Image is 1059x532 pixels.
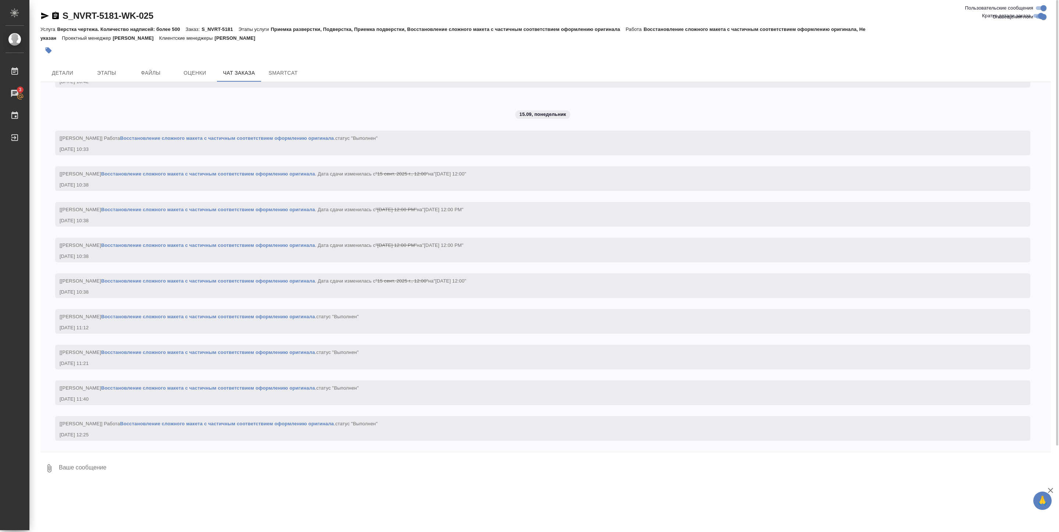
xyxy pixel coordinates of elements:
div: [DATE] 10:33 [60,146,1005,153]
span: [[PERSON_NAME] . [60,314,359,319]
p: Этапы услуги [239,26,271,32]
span: "[DATE] 12:00 PM" [422,207,463,212]
span: Чат заказа [221,68,257,78]
span: [[PERSON_NAME] . Дата сдачи изменилась с на [60,278,466,284]
button: Скопировать ссылку [51,11,60,20]
span: статус "Выполнен" [335,135,378,141]
span: [[PERSON_NAME] . Дата сдачи изменилась с на [60,171,466,177]
a: Восстановление сложного макета с частичным соответствием оформлению оригинала [101,350,315,355]
button: 🙏 [1033,492,1052,510]
span: Файлы [133,68,168,78]
div: [DATE] 10:38 [60,217,1005,224]
p: Услуга [40,26,57,32]
span: статус "Выполнен" [316,314,359,319]
div: [DATE] 11:40 [60,396,1005,403]
span: статус "Выполнен" [316,350,359,355]
span: [[PERSON_NAME] . Дата сдачи изменилась с на [60,207,464,212]
span: статус "Выполнен" [335,421,378,426]
span: "[DATE] 12:00" [434,171,466,177]
div: [DATE] 10:38 [60,288,1005,296]
p: 15.09, понедельник [520,111,566,118]
div: [DATE] 11:12 [60,324,1005,331]
span: "[DATE] 12:00 PM" [375,207,417,212]
span: "[DATE] 12:00" [434,278,466,284]
span: [[PERSON_NAME] . [60,350,359,355]
p: Приемка разверстки, Подверстка, Приемка подверстки, Восстановление сложного макета с частичным со... [271,26,625,32]
span: Детали [45,68,80,78]
button: Добавить тэг [40,42,57,58]
span: "15 сент. 2025 г., 12:00" [375,278,428,284]
span: [[PERSON_NAME] . Дата сдачи изменилась с на [60,242,464,248]
span: [[PERSON_NAME] . [60,385,359,391]
span: 🙏 [1036,493,1049,508]
div: [DATE] 10:38 [60,253,1005,260]
span: статус "Выполнен" [316,385,359,391]
span: [[PERSON_NAME]] Работа . [60,135,378,141]
a: Восстановление сложного макета с частичным соответствием оформлению оригинала [101,207,315,212]
span: [[PERSON_NAME]] Работа . [60,421,378,426]
div: [DATE] 12:25 [60,431,1005,439]
a: Восстановление сложного макета с частичным соответствием оформлению оригинала [120,421,334,426]
span: Пользовательские сообщения [965,4,1033,12]
a: Восстановление сложного макета с частичным соответствием оформлению оригинала [120,135,334,141]
button: Скопировать ссылку для ЯМессенджера [40,11,49,20]
a: Восстановление сложного макета с частичным соответствием оформлению оригинала [101,278,315,284]
a: S_NVRT-5181-WK-025 [63,11,153,21]
a: Восстановление сложного макета с частичным соответствием оформлению оригинала [101,314,315,319]
span: "[DATE] 12:00 PM" [375,242,417,248]
p: Работа [625,26,643,32]
span: 3 [14,86,26,93]
span: Этапы [89,68,124,78]
span: "15 сент. 2025 г., 12:00" [375,171,428,177]
span: "[DATE] 12:00 PM" [422,242,463,248]
p: Клиентские менеджеры [159,35,215,41]
a: Восстановление сложного макета с частичным соответствием оформлению оригинала [101,242,315,248]
div: [DATE] 10:38 [60,181,1005,189]
p: [PERSON_NAME] [214,35,261,41]
div: [DATE] 11:21 [60,360,1005,367]
p: Проектный менеджер [62,35,113,41]
a: 3 [2,84,28,103]
p: Заказ: [186,26,202,32]
span: Оповещения-логи [992,13,1033,21]
a: Восстановление сложного макета с частичным соответствием оформлению оригинала [101,171,315,177]
span: SmartCat [265,68,301,78]
span: Оценки [177,68,213,78]
p: [PERSON_NAME] [113,35,159,41]
a: Восстановление сложного макета с частичным соответствием оформлению оригинала [101,385,315,391]
div: [DATE] 16:42 [60,78,1005,85]
p: Верстка чертежа. Количество надписей: более 500 [57,26,185,32]
p: S_NVRT-5181 [202,26,238,32]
